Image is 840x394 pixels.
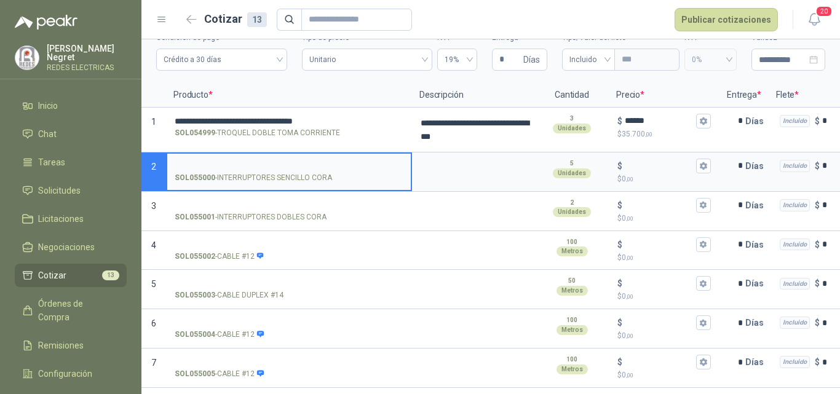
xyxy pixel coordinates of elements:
[38,297,115,324] span: Órdenes de Compra
[15,179,127,202] a: Solicitudes
[557,364,588,374] div: Metros
[617,128,711,140] p: $
[626,372,633,379] span: ,00
[622,130,652,138] span: 35.700
[625,279,694,288] input: $$0,00
[175,127,215,139] strong: SOL054999
[609,83,719,108] p: Precio
[617,213,711,224] p: $
[15,264,127,287] a: Cotizar13
[617,330,711,342] p: $
[15,122,127,146] a: Chat
[745,232,769,257] p: Días
[645,131,652,138] span: ,00
[780,317,810,329] div: Incluido
[15,292,127,329] a: Órdenes de Compra
[15,207,127,230] a: Licitaciones
[15,151,127,174] a: Tareas
[617,355,622,369] p: $
[617,369,711,381] p: $
[719,83,769,108] p: Entrega
[553,207,591,217] div: Unidades
[309,50,424,69] span: Unitario
[815,277,820,290] p: $
[175,279,403,288] input: SOL055003-CABLE DUPLEX #14
[570,198,574,208] p: 2
[15,362,127,385] a: Configuración
[815,6,833,17] span: 20
[745,310,769,335] p: Días
[617,277,622,290] p: $
[745,193,769,218] p: Días
[617,291,711,302] p: $
[617,316,622,329] p: $
[175,251,264,262] p: - CABLE #12
[780,115,810,127] div: Incluido
[557,286,588,296] div: Metros
[622,331,633,340] span: 0
[38,156,65,169] span: Tareas
[780,278,810,290] div: Incluido
[38,184,81,197] span: Solicitudes
[625,318,694,328] input: $$0,00
[557,246,588,256] div: Metros
[625,161,694,170] input: $$0,00
[626,293,633,300] span: ,00
[175,368,264,380] p: - CABLE #12
[568,276,576,286] p: 50
[175,201,403,210] input: SOL055001-INTERRUPTORES DOBLES CORA
[15,46,39,69] img: Company Logo
[625,240,694,249] input: $$0,00
[780,238,810,251] div: Incluido
[151,162,156,171] span: 2
[175,368,215,380] strong: SOL055005
[175,240,403,250] input: SOL055002-CABLE #12
[535,83,609,108] p: Cantidad
[626,254,633,261] span: ,00
[815,199,820,212] p: $
[566,355,577,364] p: 100
[175,127,340,139] p: - TROQUEL DOBLE TOMA CORRIENTE
[175,318,403,328] input: SOL055004-CABLE #12
[445,50,470,69] span: 19%
[745,154,769,178] p: Días
[151,240,156,250] span: 4
[626,215,633,222] span: ,00
[617,238,622,251] p: $
[617,199,622,212] p: $
[38,99,58,112] span: Inicio
[617,173,711,185] p: $
[622,253,633,262] span: 0
[175,211,215,223] strong: SOL055001
[175,117,403,126] input: SOL054999-TROQUEL DOBLE TOMA CORRIENTE
[626,333,633,339] span: ,00
[625,200,694,210] input: $$0,00
[617,159,622,173] p: $
[566,237,577,247] p: 100
[696,355,711,369] button: $$0,00
[38,269,66,282] span: Cotizar
[15,94,127,117] a: Inicio
[175,290,283,301] p: - CABLE DUPLEX #14
[569,50,608,69] span: Incluido
[15,334,127,357] a: Remisiones
[745,271,769,296] p: Días
[175,290,215,301] strong: SOL055003
[175,172,332,184] p: - INTERRUPTORES SENCILLO CORA
[175,162,403,171] input: SOL055000-INTERRUPTORES SENCILLO CORA
[780,160,810,172] div: Incluido
[557,325,588,335] div: Metros
[38,212,84,226] span: Licitaciones
[151,318,156,328] span: 6
[692,50,729,69] span: 0%
[622,292,633,301] span: 0
[151,279,156,289] span: 5
[164,50,280,69] span: Crédito a 30 días
[696,114,711,128] button: $$35.700,00
[622,214,633,223] span: 0
[696,159,711,173] button: $$0,00
[38,240,95,254] span: Negociaciones
[175,329,264,341] p: - CABLE #12
[622,371,633,379] span: 0
[166,83,412,108] p: Producto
